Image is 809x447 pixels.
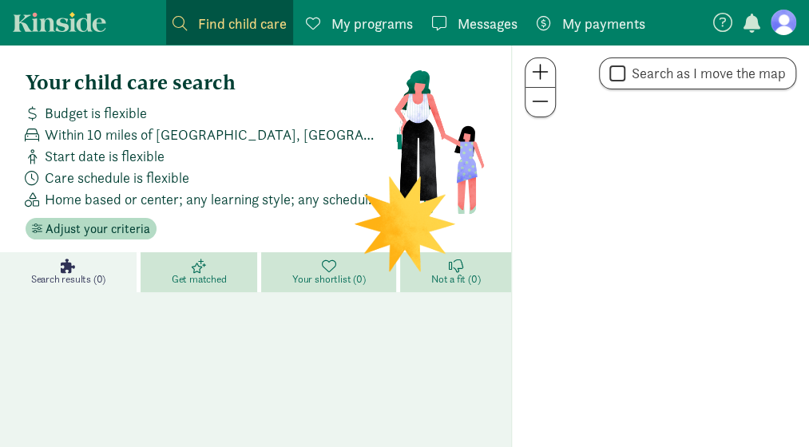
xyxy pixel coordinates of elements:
span: Your shortlist (0) [292,273,365,286]
span: Home based or center; any learning style; any schedule type [45,188,380,210]
h4: Your child care search [26,70,394,96]
span: Messages [458,13,518,34]
span: Adjust your criteria [46,220,150,239]
a: Not a fit (0) [400,252,511,292]
span: My payments [562,13,645,34]
span: My programs [331,13,413,34]
span: Get matched [172,273,227,286]
span: Not a fit (0) [431,273,480,286]
span: Search results (0) [31,273,105,286]
span: Within 10 miles of [GEOGRAPHIC_DATA], [GEOGRAPHIC_DATA] [45,124,380,145]
span: Start date is flexible [45,145,165,167]
label: Search as I move the map [625,64,786,83]
span: Find child care [198,13,287,34]
span: Care schedule is flexible [45,167,189,188]
a: Kinside [13,12,106,32]
a: Your shortlist (0) [261,252,400,292]
span: Budget is flexible [45,102,147,124]
button: Adjust your criteria [26,218,157,240]
a: Get matched [141,252,261,292]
